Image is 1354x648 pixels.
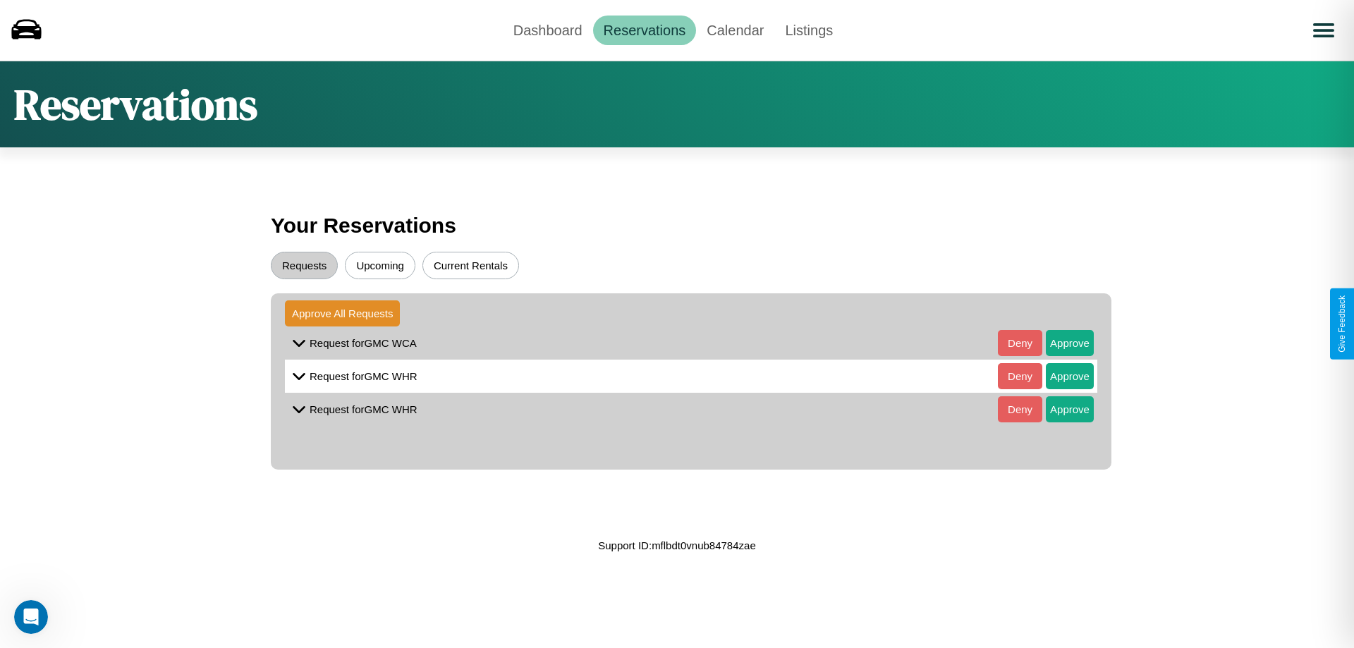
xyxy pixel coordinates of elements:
a: Calendar [696,16,774,45]
iframe: Intercom live chat [14,600,48,634]
button: Approve All Requests [285,300,400,326]
button: Approve [1046,396,1094,422]
button: Upcoming [345,252,415,279]
a: Dashboard [503,16,593,45]
button: Requests [271,252,338,279]
button: Deny [998,363,1042,389]
a: Reservations [593,16,697,45]
p: Support ID: mflbdt0vnub84784zae [598,536,756,555]
button: Open menu [1304,11,1343,50]
h1: Reservations [14,75,257,133]
button: Current Rentals [422,252,519,279]
button: Approve [1046,330,1094,356]
button: Deny [998,396,1042,422]
a: Listings [774,16,843,45]
p: Request for GMC WCA [310,334,417,353]
p: Request for GMC WHR [310,400,417,419]
div: Give Feedback [1337,295,1347,353]
h3: Your Reservations [271,207,1083,245]
button: Approve [1046,363,1094,389]
p: Request for GMC WHR [310,367,417,386]
button: Deny [998,330,1042,356]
